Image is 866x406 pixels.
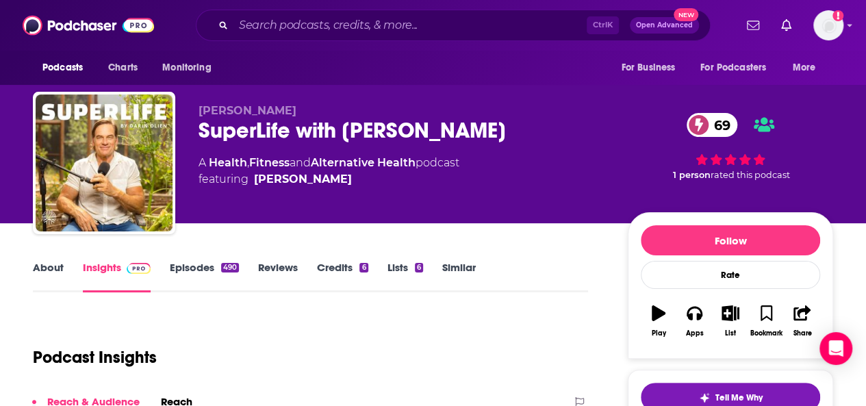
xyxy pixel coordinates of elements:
span: Open Advanced [636,22,693,29]
h1: Podcast Insights [33,347,157,368]
button: open menu [153,55,229,81]
button: open menu [691,55,786,81]
button: open menu [783,55,833,81]
div: A podcast [199,155,459,188]
div: 69 1 personrated this podcast [628,104,833,189]
a: Charts [99,55,146,81]
span: 69 [700,113,737,137]
span: More [793,58,816,77]
a: Reviews [258,261,298,292]
div: 6 [415,263,423,272]
span: New [674,8,698,21]
div: 490 [221,263,239,272]
span: [PERSON_NAME] [199,104,296,117]
a: Credits6 [317,261,368,292]
span: For Podcasters [700,58,766,77]
span: featuring [199,171,459,188]
a: Similar [442,261,476,292]
button: List [713,296,748,346]
span: Logged in as mmullin [813,10,843,40]
div: Bookmark [750,329,782,338]
a: Show notifications dropdown [776,14,797,37]
img: tell me why sparkle [699,392,710,403]
button: Bookmark [748,296,784,346]
button: Share [785,296,820,346]
button: open menu [611,55,692,81]
span: Tell Me Why [715,392,763,403]
a: Show notifications dropdown [741,14,765,37]
a: Health [209,156,247,169]
div: Play [652,329,666,338]
button: open menu [33,55,101,81]
a: Alternative Health [311,156,416,169]
span: and [290,156,311,169]
button: Play [641,296,676,346]
div: Rate [641,261,820,289]
a: 69 [687,113,737,137]
a: Fitness [249,156,290,169]
span: rated this podcast [711,170,790,180]
svg: Add a profile image [832,10,843,21]
span: Ctrl K [587,16,619,34]
a: Episodes490 [170,261,239,292]
button: Show profile menu [813,10,843,40]
span: For Business [621,58,675,77]
button: Follow [641,225,820,255]
div: Search podcasts, credits, & more... [196,10,711,41]
button: Open AdvancedNew [630,17,699,34]
button: Apps [676,296,712,346]
input: Search podcasts, credits, & more... [233,14,587,36]
a: Lists6 [387,261,423,292]
span: Charts [108,58,138,77]
img: Podchaser - Follow, Share and Rate Podcasts [23,12,154,38]
div: Open Intercom Messenger [819,332,852,365]
div: [PERSON_NAME] [254,171,352,188]
div: Apps [686,329,704,338]
img: User Profile [813,10,843,40]
a: About [33,261,64,292]
a: InsightsPodchaser Pro [83,261,151,292]
img: Podchaser Pro [127,263,151,274]
div: Share [793,329,811,338]
span: , [247,156,249,169]
div: List [725,329,736,338]
span: 1 person [673,170,711,180]
img: SuperLife with Darin Olien [36,94,173,231]
span: Podcasts [42,58,83,77]
span: Monitoring [162,58,211,77]
div: 6 [359,263,368,272]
